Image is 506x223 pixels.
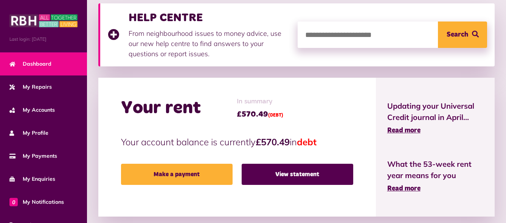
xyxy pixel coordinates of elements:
[256,136,290,148] strong: £570.49
[237,97,283,107] span: In summary
[9,198,64,206] span: My Notifications
[237,109,283,120] span: £570.49
[9,175,55,183] span: My Enquiries
[121,164,233,185] a: Make a payment
[121,97,201,119] h2: Your rent
[9,83,52,91] span: My Repairs
[242,164,353,185] a: View statement
[9,106,55,114] span: My Accounts
[387,127,421,134] span: Read more
[387,100,483,136] a: Updating your Universal Credit journal in April... Read more
[9,60,51,68] span: Dashboard
[129,11,290,25] h3: HELP CENTRE
[268,113,283,118] span: (DEBT)
[447,22,468,48] span: Search
[9,13,78,28] img: MyRBH
[9,129,48,137] span: My Profile
[387,158,483,181] span: What the 53-week rent year means for you
[9,152,57,160] span: My Payments
[387,185,421,192] span: Read more
[9,198,18,206] span: 0
[129,28,290,59] p: From neighbourhood issues to money advice, use our new help centre to find answers to your questi...
[438,22,487,48] button: Search
[387,158,483,194] a: What the 53-week rent year means for you Read more
[121,135,353,149] p: Your account balance is currently in
[297,136,317,148] span: debt
[9,36,78,43] span: Last login: [DATE]
[387,100,483,123] span: Updating your Universal Credit journal in April...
